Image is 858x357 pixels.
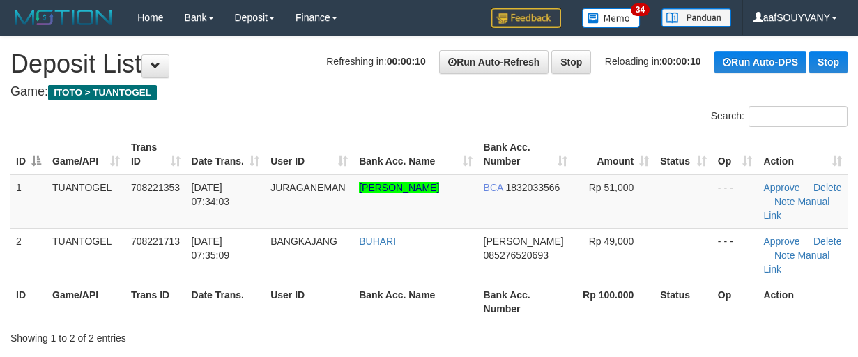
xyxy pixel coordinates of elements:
td: - - - [712,174,758,229]
th: Trans ID: activate to sort column ascending [125,135,186,174]
th: Bank Acc. Number: activate to sort column ascending [478,135,574,174]
span: BANGKAJANG [270,236,337,247]
input: Search: [749,106,848,127]
th: Action: activate to sort column ascending [758,135,848,174]
th: Amount: activate to sort column ascending [573,135,654,174]
th: Op [712,282,758,321]
img: MOTION_logo.png [10,7,116,28]
a: Stop [551,50,591,74]
th: Status [654,282,712,321]
a: Note [774,250,795,261]
img: panduan.png [661,8,731,27]
span: Rp 49,000 [589,236,634,247]
th: Bank Acc. Name [353,282,477,321]
label: Search: [711,106,848,127]
strong: 00:00:10 [662,56,701,67]
span: Rp 51,000 [589,182,634,193]
th: ID [10,282,47,321]
span: Copy 1832033566 to clipboard [505,182,560,193]
th: Status: activate to sort column ascending [654,135,712,174]
span: Copy 085276520693 to clipboard [484,250,549,261]
a: Run Auto-Refresh [439,50,549,74]
img: Feedback.jpg [491,8,561,28]
span: Reloading in: [605,56,701,67]
a: Note [774,196,795,207]
a: Delete [813,182,841,193]
span: ITOTO > TUANTOGEL [48,85,157,100]
span: 34 [631,3,650,16]
th: Rp 100.000 [573,282,654,321]
a: Approve [763,236,799,247]
td: TUANTOGEL [47,228,125,282]
a: Stop [809,51,848,73]
span: BCA [484,182,503,193]
span: 708221713 [131,236,180,247]
td: TUANTOGEL [47,174,125,229]
img: Button%20Memo.svg [582,8,641,28]
span: 708221353 [131,182,180,193]
th: User ID: activate to sort column ascending [265,135,353,174]
th: Trans ID [125,282,186,321]
th: Action [758,282,848,321]
a: Approve [763,182,799,193]
th: ID: activate to sort column descending [10,135,47,174]
a: BUHARI [359,236,396,247]
th: Game/API: activate to sort column ascending [47,135,125,174]
span: Refreshing in: [326,56,425,67]
a: [PERSON_NAME] [359,182,439,193]
th: Date Trans.: activate to sort column ascending [186,135,266,174]
th: Bank Acc. Name: activate to sort column ascending [353,135,477,174]
td: 1 [10,174,47,229]
strong: 00:00:10 [387,56,426,67]
div: Showing 1 to 2 of 2 entries [10,326,347,345]
th: Bank Acc. Number [478,282,574,321]
th: Date Trans. [186,282,266,321]
th: Game/API [47,282,125,321]
th: User ID [265,282,353,321]
a: Run Auto-DPS [714,51,806,73]
h4: Game: [10,85,848,99]
td: - - - [712,228,758,282]
th: Op: activate to sort column ascending [712,135,758,174]
a: Manual Link [763,250,829,275]
span: JURAGANEMAN [270,182,345,193]
td: 2 [10,228,47,282]
span: [DATE] 07:35:09 [192,236,230,261]
span: [PERSON_NAME] [484,236,564,247]
span: [DATE] 07:34:03 [192,182,230,207]
h1: Deposit List [10,50,848,78]
a: Manual Link [763,196,829,221]
a: Delete [813,236,841,247]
